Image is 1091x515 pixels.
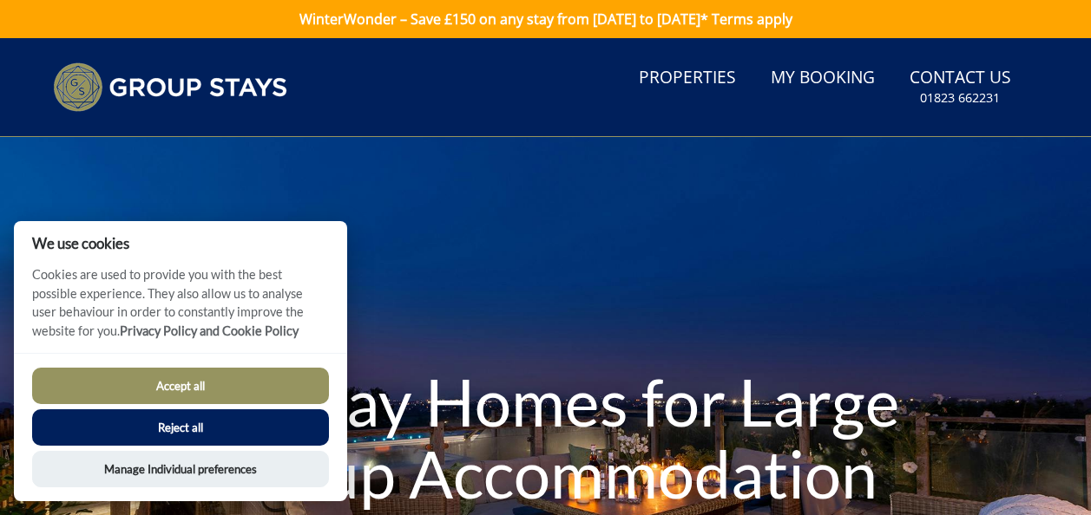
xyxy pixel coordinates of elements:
[32,368,329,404] button: Accept all
[14,235,347,251] h2: We use cookies
[903,59,1018,115] a: Contact Us01823 662231
[920,89,1000,107] small: 01823 662231
[632,59,743,98] a: Properties
[53,62,287,112] img: Group Stays
[120,323,299,338] a: Privacy Policy and Cookie Policy
[764,59,882,98] a: My Booking
[32,451,329,487] button: Manage Individual preferences
[14,265,347,353] p: Cookies are used to provide you with the best possible experience. They also allow us to analyse ...
[32,409,329,446] button: Reject all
